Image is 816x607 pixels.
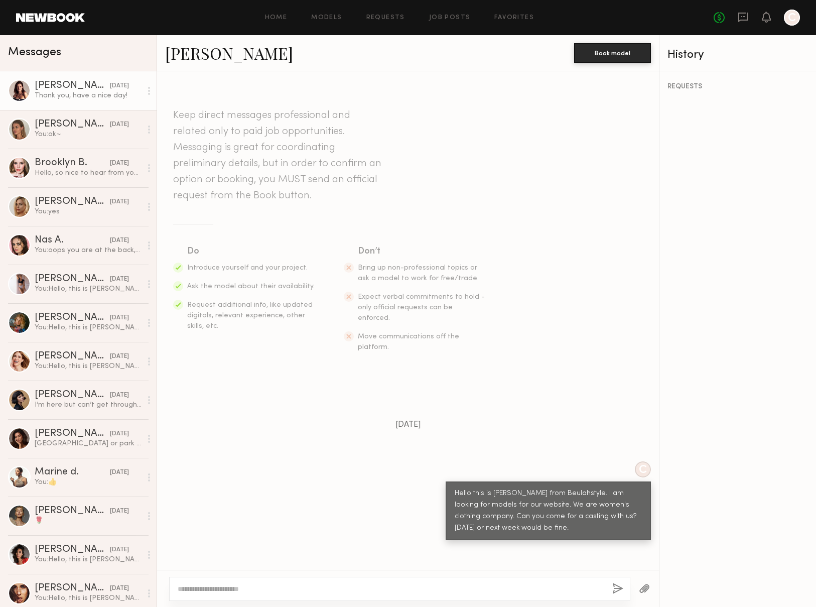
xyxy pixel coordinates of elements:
[395,421,421,429] span: [DATE]
[35,323,142,332] div: You: Hello, this is [PERSON_NAME] from Beulahstyle. I’d like to invite you for the casting for ou...
[358,333,459,350] span: Move communications off the platform.
[35,516,142,526] div: 🌹
[35,361,142,371] div: You: Hello, this is [PERSON_NAME] from Beulahstyle. I’d like to invite you for the casting for ou...
[187,245,316,259] div: Do
[110,236,129,246] div: [DATE]
[110,429,129,439] div: [DATE]
[35,390,110,400] div: [PERSON_NAME]
[35,207,142,216] div: You: yes
[784,10,800,26] a: C
[187,302,313,329] span: Request additional info, like updated digitals, relevant experience, other skills, etc.
[110,352,129,361] div: [DATE]
[494,15,534,21] a: Favorites
[265,15,288,21] a: Home
[110,197,129,207] div: [DATE]
[35,91,142,100] div: Thank you, have a nice day!
[35,477,142,487] div: You: 👍
[35,130,142,139] div: You: ok~
[35,351,110,361] div: [PERSON_NAME]
[667,49,808,61] div: History
[35,555,142,564] div: You: Hello, this is [PERSON_NAME] from Beulahstyle. I’d like to invite you for the casting for ou...
[110,275,129,284] div: [DATE]
[455,488,642,534] div: Hello this is [PERSON_NAME] from Beulahstyle. I am looking for models for our website. We are wom...
[110,81,129,91] div: [DATE]
[35,284,142,294] div: You: Hello, this is [PERSON_NAME] from Beulahstyle. I’d like to invite you for the casting for ou...
[110,313,129,323] div: [DATE]
[187,283,315,290] span: Ask the model about their availability.
[110,507,129,516] div: [DATE]
[358,245,486,259] div: Don’t
[35,400,142,410] div: I’m here but can’t get through the gate
[429,15,471,21] a: Job Posts
[35,235,110,246] div: Nas A.
[35,168,142,178] div: Hello, so nice to hear from you! I will actually be out of town for [DATE] - is there any way we ...
[173,107,384,204] header: Keep direct messages professional and related only to paid job opportunities. Messaging is great ...
[110,468,129,477] div: [DATE]
[35,506,110,516] div: [PERSON_NAME]
[35,467,110,477] div: Marine d.
[110,120,129,130] div: [DATE]
[35,119,110,130] div: [PERSON_NAME]
[8,47,61,58] span: Messages
[35,246,142,255] div: You: oops you are at the back, wait there plz~
[35,593,142,603] div: You: Hello, this is [PERSON_NAME] from Beulahstyle. I’d like to invite you for the casting for ou...
[165,42,293,64] a: [PERSON_NAME]
[110,391,129,400] div: [DATE]
[358,265,479,282] span: Bring up non-professional topics or ask a model to work for free/trade.
[35,439,142,448] div: [GEOGRAPHIC_DATA] or park inside ? ☺️
[110,545,129,555] div: [DATE]
[35,313,110,323] div: [PERSON_NAME]
[35,429,110,439] div: [PERSON_NAME]
[187,265,308,271] span: Introduce yourself and your project.
[667,83,808,90] div: REQUESTS
[35,583,110,593] div: [PERSON_NAME]
[35,545,110,555] div: [PERSON_NAME]
[574,43,651,63] button: Book model
[110,584,129,593] div: [DATE]
[311,15,342,21] a: Models
[110,159,129,168] div: [DATE]
[35,197,110,207] div: [PERSON_NAME]
[574,48,651,57] a: Book model
[358,294,485,321] span: Expect verbal commitments to hold - only official requests can be enforced.
[366,15,405,21] a: Requests
[35,158,110,168] div: Brooklyn B.
[35,274,110,284] div: [PERSON_NAME]
[35,81,110,91] div: [PERSON_NAME]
